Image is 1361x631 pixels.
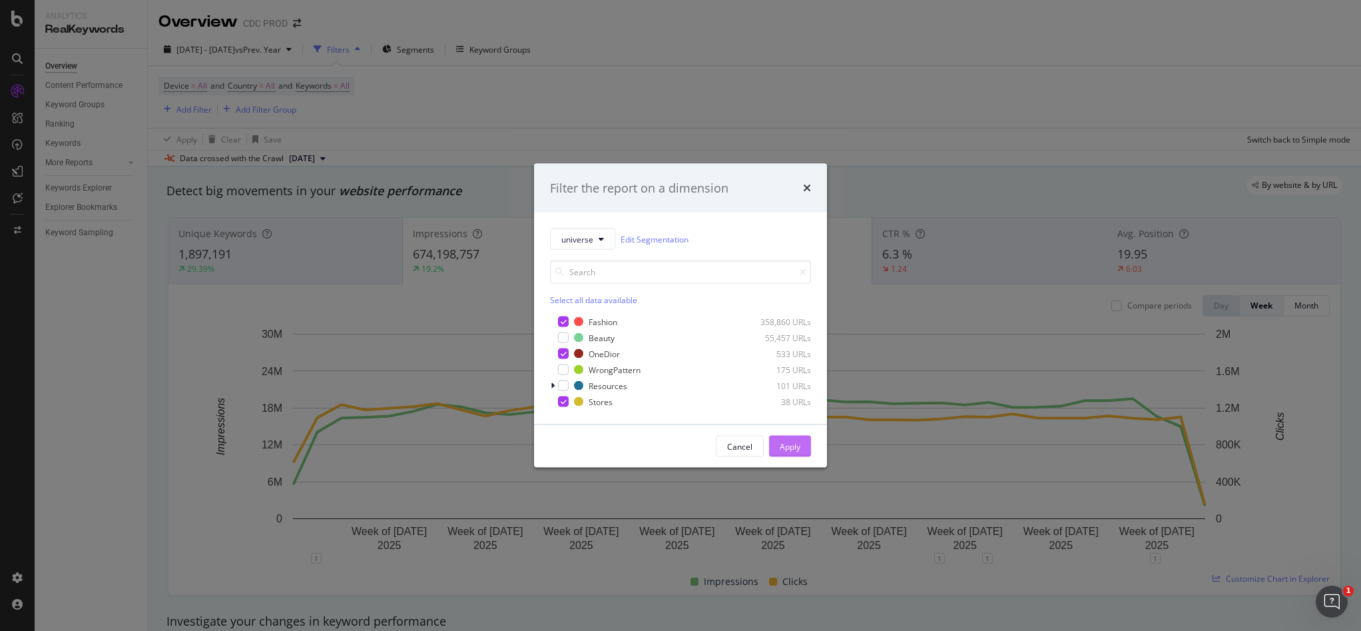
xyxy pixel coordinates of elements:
[621,232,688,246] a: Edit Segmentation
[589,332,615,343] div: Beauty
[550,229,615,250] button: universe
[746,332,811,343] div: 55,457 URLs
[746,316,811,327] div: 358,860 URLs
[746,380,811,391] div: 101 URLs
[561,233,593,245] span: universe
[550,179,728,197] div: Filter the report on a dimension
[746,364,811,375] div: 175 URLs
[727,440,752,452] div: Cancel
[746,396,811,407] div: 38 URLs
[1316,586,1348,618] iframe: Intercom live chat
[589,380,627,391] div: Resources
[589,364,641,375] div: WrongPattern
[780,440,800,452] div: Apply
[550,261,811,284] input: Search
[550,295,811,306] div: Select all data available
[589,396,613,407] div: Stores
[746,348,811,359] div: 533 URLs
[803,179,811,197] div: times
[589,348,620,359] div: OneDior
[589,316,617,327] div: Fashion
[769,436,811,457] button: Apply
[716,436,764,457] button: Cancel
[534,163,827,468] div: modal
[1343,586,1354,596] span: 1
